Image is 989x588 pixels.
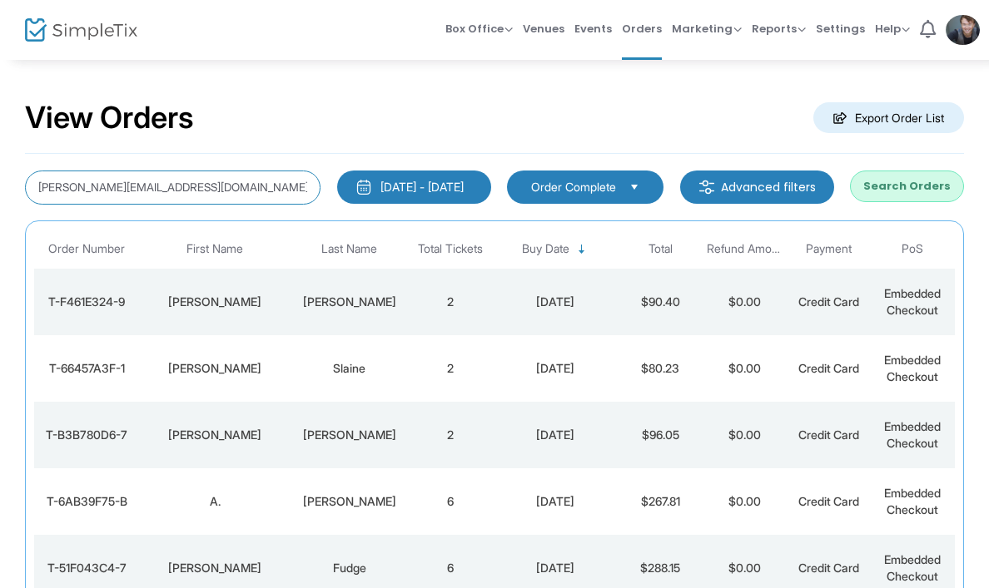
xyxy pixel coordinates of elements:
div: Slaine [295,360,404,377]
div: Fudge [295,560,404,576]
div: 2025-09-19 [496,294,614,310]
td: 2 [408,335,492,402]
input: Search by name, email, phone, order number, ip address, or last 4 digits of card [25,170,321,205]
td: 2 [408,269,492,335]
span: Venues [523,7,564,50]
button: [DATE] - [DATE] [337,170,491,204]
span: Credit Card [798,294,859,309]
span: Credit Card [798,361,859,375]
div: A. [143,493,286,510]
div: 2025-09-19 [496,427,614,443]
div: Lisa [143,427,286,443]
span: Sortable [575,243,589,256]
td: 2 [408,402,492,468]
div: T-F461E324-9 [38,294,135,310]
span: Box Office [445,21,513,37]
button: Search Orders [850,170,964,202]
td: $90.40 [619,269,703,335]
span: Credit Card [798,427,859,442]
span: Orders [622,7,662,50]
span: Embedded Checkout [884,286,941,317]
span: Embedded Checkout [884,552,941,583]
span: Help [875,21,910,37]
td: $96.05 [619,402,703,468]
td: $0.00 [703,402,787,468]
td: $0.00 [703,468,787,535]
span: Order Complete [531,179,616,195]
td: $0.00 [703,335,787,402]
div: Brandy [143,294,286,310]
div: T-B3B780D6-7 [38,427,135,443]
th: Total Tickets [408,230,492,269]
m-button: Advanced filters [680,170,834,204]
div: 2025-09-19 [496,493,614,510]
div: T-51F043C4-7 [38,560,135,576]
span: Events [574,7,612,50]
span: Embedded Checkout [884,486,941,516]
h2: View Orders [25,100,194,136]
div: David [143,360,286,377]
td: $80.23 [619,335,703,402]
img: filter [698,179,715,195]
img: monthly [355,179,372,195]
div: Doug [143,560,286,576]
td: $0.00 [703,269,787,335]
div: T-6AB39F75-B [38,493,135,510]
td: $267.81 [619,468,703,535]
div: [DATE] - [DATE] [380,179,464,195]
th: Refund Amount [703,230,787,269]
span: Buy Date [522,242,569,256]
div: 2025-09-19 [496,560,614,576]
span: PoS [902,242,923,256]
button: Select [623,178,646,196]
m-button: Export Order List [813,102,964,133]
span: Credit Card [798,561,859,575]
div: 2025-09-19 [496,360,614,377]
div: T-66457A3F-1 [38,360,135,377]
span: Payment [806,242,852,256]
div: Cameron [295,294,404,310]
span: Last Name [321,242,377,256]
div: Lee [295,427,404,443]
span: First Name [186,242,243,256]
span: Credit Card [798,494,859,508]
td: 6 [408,468,492,535]
th: Total [619,230,703,269]
div: Owens [295,493,404,510]
span: Embedded Checkout [884,419,941,450]
span: Order Number [48,242,125,256]
span: Marketing [672,21,742,37]
span: Reports [752,21,806,37]
span: Embedded Checkout [884,353,941,383]
span: Settings [816,7,865,50]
